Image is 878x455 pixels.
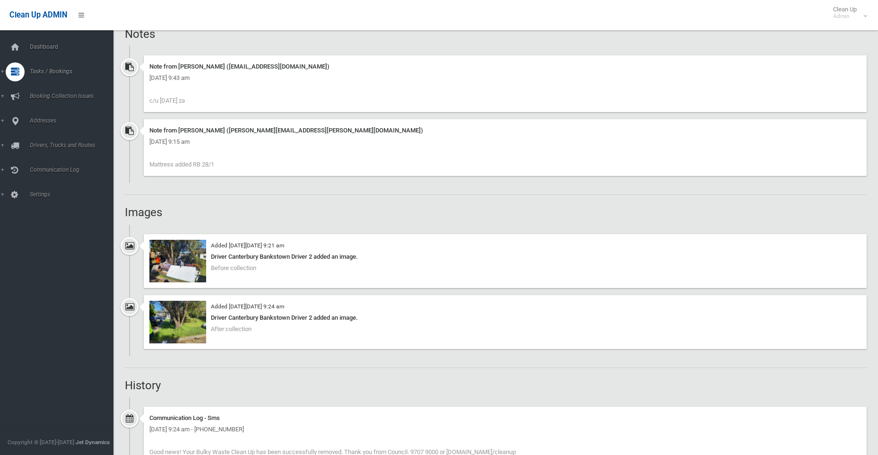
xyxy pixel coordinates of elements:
[149,412,861,424] div: Communication Log - Sms
[76,439,110,446] strong: Jet Dynamics
[27,44,121,50] span: Dashboard
[149,251,861,262] div: Driver Canterbury Bankstown Driver 2 added an image.
[125,28,867,40] h2: Notes
[149,161,214,168] span: Mattress added RB 28/1
[149,301,206,343] img: 2025-02-1209.24.146801121905709380014.jpg
[211,303,284,310] small: Added [DATE][DATE] 9:24 am
[27,166,121,173] span: Communication Log
[211,242,284,249] small: Added [DATE][DATE] 9:21 am
[149,424,861,435] div: [DATE] 9:24 am - [PHONE_NUMBER]
[27,191,121,198] span: Settings
[149,240,206,282] img: 2025-02-1209.20.477907857873212823486.jpg
[27,68,121,75] span: Tasks / Bookings
[27,142,121,149] span: Drivers, Trucks and Routes
[8,439,74,446] span: Copyright © [DATE]-[DATE]
[149,125,861,136] div: Note from [PERSON_NAME] ([PERSON_NAME][EMAIL_ADDRESS][PERSON_NAME][DOMAIN_NAME])
[149,61,861,72] div: Note from [PERSON_NAME] ([EMAIL_ADDRESS][DOMAIN_NAME])
[125,379,867,392] h2: History
[149,72,861,84] div: [DATE] 9:43 am
[27,117,121,124] span: Addresses
[149,312,861,324] div: Driver Canterbury Bankstown Driver 2 added an image.
[833,13,857,20] small: Admin
[9,10,67,19] span: Clean Up ADMIN
[149,136,861,148] div: [DATE] 9:15 am
[149,97,185,104] span: c/u [DATE] za
[828,6,866,20] span: Clean Up
[125,206,867,219] h2: Images
[27,93,121,99] span: Booking Collection Issues
[211,325,252,332] span: After collection
[211,264,256,271] span: Before collection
